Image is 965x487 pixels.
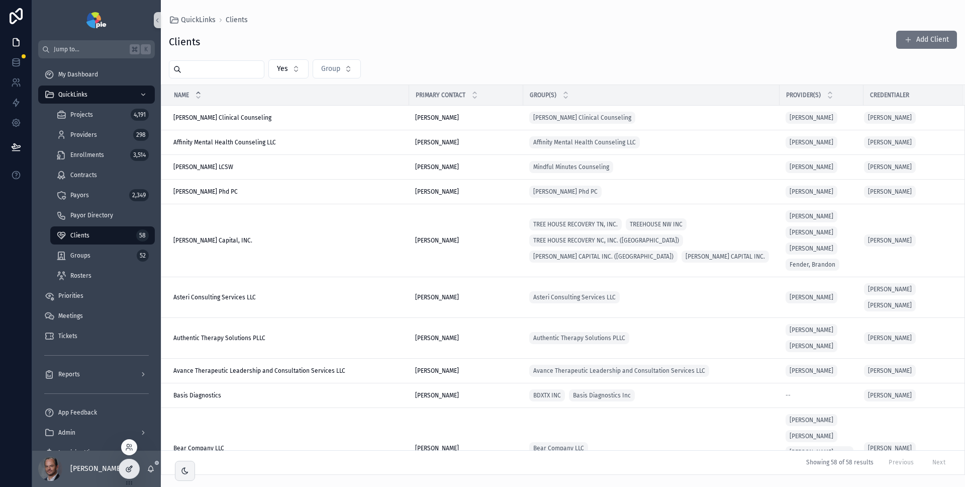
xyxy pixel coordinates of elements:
span: [PERSON_NAME] LCSW [173,163,233,171]
span: [PERSON_NAME] [415,444,459,452]
a: Fender, Brandon [786,259,839,271]
span: Tickets [58,332,77,340]
span: [PERSON_NAME] [415,114,459,122]
span: Providers [70,131,97,139]
span: [PERSON_NAME] [415,293,459,301]
a: Tickets [38,327,155,345]
a: [PERSON_NAME] LCSW [173,163,403,171]
a: [PERSON_NAME] [864,365,916,377]
span: Jump to... [54,45,126,53]
span: Avance Therapeutic Leadership and Consultation Services LLC [173,367,345,375]
a: [PERSON_NAME] [786,134,857,150]
a: [PERSON_NAME] [864,234,916,247]
span: BDXTX INC [533,391,561,399]
span: Projects [70,111,93,119]
span: Basis Diagnostics Inc [573,391,631,399]
span: Authentic Therapy Solutions PLLC [533,334,625,342]
a: [PERSON_NAME] [786,159,857,175]
a: Priorities [38,287,155,305]
span: Enrollments [70,151,104,159]
span: Primary Contact [416,91,465,99]
span: -- [786,391,791,399]
a: Clients [226,15,248,25]
span: Contracts [70,171,97,179]
span: [PERSON_NAME] [868,444,912,452]
a: Meetings [38,307,155,325]
span: QuickLinks [181,15,216,25]
span: Affinity Mental Health Counseling LLC [533,138,636,146]
a: Asteri Consulting Services LLC [173,293,403,301]
span: [PERSON_NAME] [868,138,912,146]
span: TREEHOUSE NW INC [630,220,683,228]
a: Mindful Minutes Counseling [529,159,774,175]
a: Contracts [50,166,155,184]
a: [PERSON_NAME] [864,161,916,173]
span: [PERSON_NAME] [868,285,912,293]
span: Group [321,64,340,74]
span: [PERSON_NAME] [415,391,459,399]
a: [PERSON_NAME] [415,444,517,452]
a: [PERSON_NAME] Clinical Counseling [529,110,774,126]
a: [PERSON_NAME][GEOGRAPHIC_DATA] [786,446,853,466]
a: [PERSON_NAME] [415,391,517,399]
span: Provider(s) [786,91,821,99]
a: QuickLinks [38,86,155,104]
a: [PERSON_NAME] [415,163,517,171]
a: TREE HOUSE RECOVERY TN, INC. [529,218,622,230]
a: [PERSON_NAME] [415,293,517,301]
a: Invoicing Views [38,444,155,462]
span: Clients [70,231,89,239]
a: Payors2,349 [50,186,155,204]
span: [PERSON_NAME] [790,342,833,350]
a: [PERSON_NAME] [786,414,837,426]
span: Showing 58 of 58 results [806,459,874,467]
span: App Feedback [58,409,97,417]
a: Providers298 [50,126,155,144]
span: Affinity Mental Health Counseling LLC [173,138,276,146]
a: [PERSON_NAME] [864,134,951,150]
button: Select Button [268,59,309,78]
span: [PERSON_NAME] Capital, INC. [173,236,252,245]
a: Asteri Consulting Services LLC [529,291,620,303]
span: My Dashboard [58,70,98,78]
a: [PERSON_NAME] Phd PC [529,186,602,198]
span: [PERSON_NAME] [790,416,833,424]
span: [PERSON_NAME] [415,367,459,375]
span: [PERSON_NAME] [790,212,833,220]
a: [PERSON_NAME] [786,184,857,200]
span: Asteri Consulting Services LLC [533,293,616,301]
a: Authentic Therapy Solutions PLLC [529,332,629,344]
span: [PERSON_NAME] [868,114,912,122]
div: 2,349 [129,189,149,201]
span: [PERSON_NAME] [415,236,459,245]
span: [PERSON_NAME] Phd PC [173,188,238,196]
span: Reports [58,370,80,378]
a: [PERSON_NAME] [864,440,951,456]
span: Priorities [58,292,83,300]
a: [PERSON_NAME] [864,442,916,454]
a: [PERSON_NAME] [786,161,837,173]
span: Invoicing Views [58,449,101,457]
span: [PERSON_NAME] [415,188,459,196]
span: [PERSON_NAME] [790,326,833,334]
span: Payors [70,191,89,199]
span: [PERSON_NAME] [868,188,912,196]
a: [PERSON_NAME][PERSON_NAME][PERSON_NAME][GEOGRAPHIC_DATA][PERSON_NAME] [786,412,857,484]
div: 52 [137,250,149,262]
a: [PERSON_NAME] [786,242,837,255]
a: [PERSON_NAME] [786,226,837,238]
span: Rosters [70,272,91,280]
a: [PERSON_NAME] [864,184,951,200]
a: Add Client [896,31,957,49]
span: [PERSON_NAME] [415,334,459,342]
div: 58 [136,229,149,241]
a: [PERSON_NAME] [786,289,857,305]
a: Basis Diagnostics Inc [569,389,635,401]
img: App logo [86,12,106,28]
a: App Feedback [38,403,155,422]
a: Affinity Mental Health Counseling LLC [529,134,774,150]
span: [PERSON_NAME] [868,391,912,399]
a: [PERSON_NAME] Phd PC [173,188,403,196]
a: TREEHOUSE NW INC [626,218,687,230]
span: [PERSON_NAME] [415,163,459,171]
